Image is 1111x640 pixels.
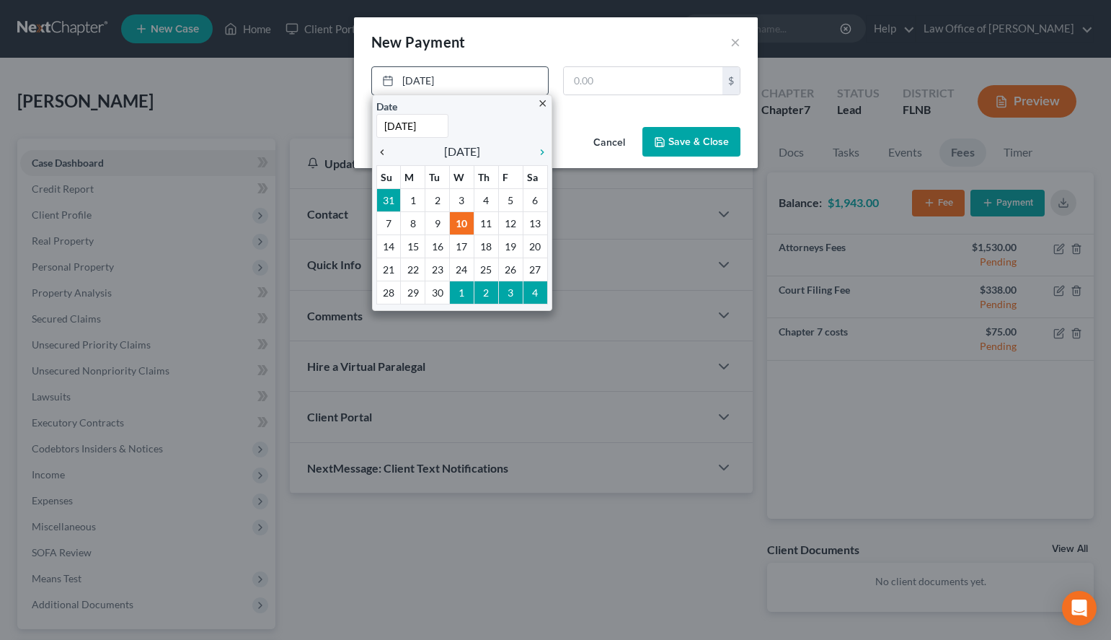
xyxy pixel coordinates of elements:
td: 21 [376,258,401,281]
td: 1 [450,281,474,304]
td: 24 [450,258,474,281]
div: Open Intercom Messenger [1062,591,1097,626]
td: 25 [474,258,498,281]
th: Th [474,165,498,188]
td: 5 [498,188,523,211]
th: Tu [425,165,450,188]
th: M [401,165,425,188]
a: [DATE] [372,67,548,95]
td: 4 [523,281,547,304]
td: 20 [523,234,547,258]
td: 3 [450,188,474,211]
input: 0.00 [564,67,722,95]
td: 16 [425,234,450,258]
button: Save & Close [642,127,740,157]
td: 10 [450,211,474,234]
td: 12 [498,211,523,234]
td: 28 [376,281,401,304]
td: 31 [376,188,401,211]
td: 26 [498,258,523,281]
td: 27 [523,258,547,281]
div: $ [722,67,740,95]
span: New Payment [371,33,466,51]
button: Cancel [582,128,637,157]
td: 15 [401,234,425,258]
th: F [498,165,523,188]
td: 6 [523,188,547,211]
td: 9 [425,211,450,234]
td: 2 [425,188,450,211]
td: 29 [401,281,425,304]
td: 2 [474,281,498,304]
td: 13 [523,211,547,234]
label: Date [376,99,397,114]
i: chevron_left [376,146,395,158]
td: 14 [376,234,401,258]
td: 8 [401,211,425,234]
th: W [450,165,474,188]
td: 19 [498,234,523,258]
td: 3 [498,281,523,304]
td: 11 [474,211,498,234]
a: chevron_left [376,143,395,160]
a: chevron_right [529,143,548,160]
td: 22 [401,258,425,281]
td: 23 [425,258,450,281]
span: [DATE] [444,143,480,160]
i: chevron_right [529,146,548,158]
td: 7 [376,211,401,234]
input: 1/1/2013 [376,114,448,138]
td: 18 [474,234,498,258]
td: 30 [425,281,450,304]
button: × [730,33,740,51]
a: close [537,95,548,111]
th: Su [376,165,401,188]
th: Sa [523,165,547,188]
td: 4 [474,188,498,211]
td: 17 [450,234,474,258]
i: close [537,98,548,109]
td: 1 [401,188,425,211]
